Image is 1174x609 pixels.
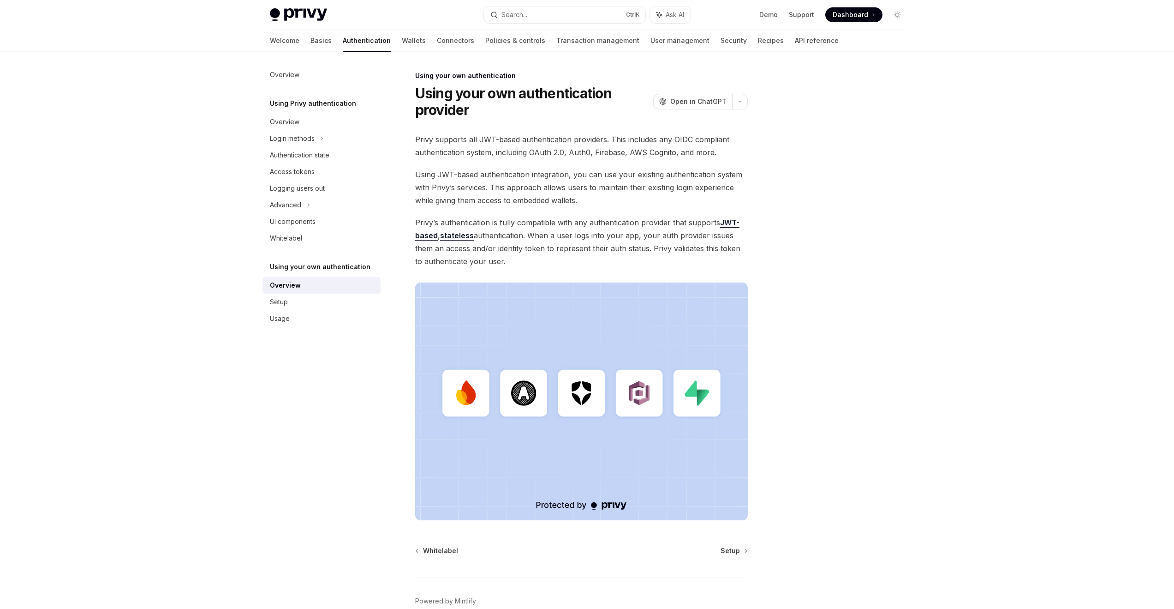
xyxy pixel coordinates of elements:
[270,261,370,272] h5: Using your own authentication
[415,71,748,80] div: Using your own authentication
[423,546,458,555] span: Whitelabel
[310,30,332,52] a: Basics
[795,30,839,52] a: API reference
[262,114,381,130] a: Overview
[270,313,290,324] div: Usage
[270,280,301,291] div: Overview
[270,116,299,127] div: Overview
[270,98,356,109] h5: Using Privy authentication
[415,597,476,606] a: Powered by Mintlify
[270,296,288,308] div: Setup
[556,30,639,52] a: Transaction management
[270,150,329,161] div: Authentication state
[262,277,381,294] a: Overview
[666,10,684,19] span: Ask AI
[270,133,315,144] div: Login methods
[653,94,732,109] button: Open in ChatGPT
[650,6,691,23] button: Ask AI
[415,133,748,159] span: Privy supports all JWT-based authentication providers. This includes any OIDC compliant authentic...
[262,294,381,310] a: Setup
[437,30,474,52] a: Connectors
[270,30,299,52] a: Welcome
[789,10,814,19] a: Support
[415,283,748,520] img: JWT-based auth splash
[270,166,315,177] div: Access tokens
[415,168,748,207] span: Using JWT-based authentication integration, you can use your existing authentication system with ...
[262,66,381,83] a: Overview
[758,30,784,52] a: Recipes
[270,199,301,211] div: Advanced
[270,233,302,244] div: Whitelabel
[650,30,709,52] a: User management
[721,30,747,52] a: Security
[262,147,381,163] a: Authentication state
[270,8,327,21] img: light logo
[270,216,316,227] div: UI components
[402,30,426,52] a: Wallets
[759,10,778,19] a: Demo
[825,7,882,22] a: Dashboard
[721,546,747,555] a: Setup
[416,546,458,555] a: Whitelabel
[890,7,905,22] button: Toggle dark mode
[670,97,727,106] span: Open in ChatGPT
[262,163,381,180] a: Access tokens
[484,6,645,23] button: Search...CtrlK
[415,85,650,118] h1: Using your own authentication provider
[262,310,381,327] a: Usage
[270,183,325,194] div: Logging users out
[833,10,868,19] span: Dashboard
[501,9,527,20] div: Search...
[440,231,474,241] a: stateless
[343,30,391,52] a: Authentication
[721,546,740,555] span: Setup
[262,213,381,230] a: UI components
[270,69,299,80] div: Overview
[262,230,381,247] a: Whitelabel
[262,180,381,197] a: Logging users out
[626,11,640,18] span: Ctrl K
[485,30,545,52] a: Policies & controls
[415,216,748,268] span: Privy’s authentication is fully compatible with any authentication provider that supports , authe...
